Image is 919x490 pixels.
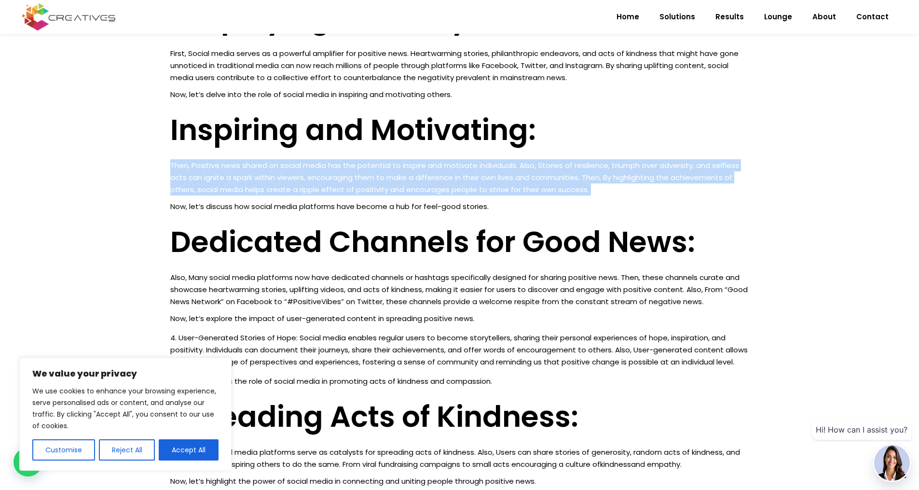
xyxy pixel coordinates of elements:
p: Now, let’s discuss the role of social media in promoting acts of kindness and compassion. [170,375,749,387]
span: Solutions [659,4,695,29]
p: In addition, Social media platforms serve as catalysts for spreading acts of kindness. Also, User... [170,446,749,470]
p: First, Social media serves as a powerful amplifier for positive news. Heartwarming stories, phila... [170,47,749,84]
div: Hi! How can I assist you? [812,420,911,440]
span: About [812,4,836,29]
button: Reject All [99,439,155,461]
div: We value your privacy [19,358,232,471]
span: Home [617,4,639,29]
span: Contact [856,4,889,29]
button: Accept All [159,439,219,461]
p: Now, let’s explore the impact of user-generated content in spreading positive news. [170,312,749,324]
a: kindness [600,459,631,469]
a: About [802,4,846,29]
a: Solutions [649,4,705,29]
a: Lounge [754,4,802,29]
span: Results [715,4,744,29]
h2: Spreading Acts of Kindness: [170,399,749,434]
span: Lounge [764,4,792,29]
h2: Dedicated Channels for Good News: [170,224,749,259]
p: Now, let’s discuss how social media platforms have become a hub for feel-good stories. [170,200,749,212]
p: Now, let’s highlight the power of social media in connecting and uniting people through positive ... [170,475,749,487]
li: User-Generated Stories of Hope: Social media enables regular users to become storytellers, sharin... [170,332,749,368]
a: Results [705,4,754,29]
a: Home [606,4,649,29]
p: Also, Many social media platforms now have dedicated channels or hashtags specifically designed f... [170,271,749,308]
h2: Inspiring and Motivating: [170,112,749,147]
button: Customise [32,439,95,461]
h2: Amplifying Positivity: [170,0,749,35]
img: agent [874,445,910,481]
p: We use cookies to enhance your browsing experience, serve personalised ads or content, and analys... [32,385,219,432]
p: Now, let’s delve into the role of social media in inspiring and motivating others. [170,88,749,100]
p: We value your privacy [32,368,219,379]
a: Contact [846,4,899,29]
p: Then, Positive news shared on social media has the potential to inspire and motivate individuals.... [170,159,749,196]
img: Creatives [20,2,118,32]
